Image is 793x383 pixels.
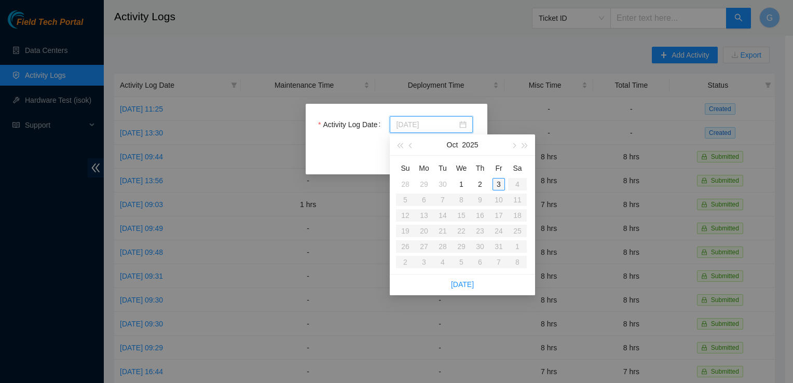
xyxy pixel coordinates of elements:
td: 2025-09-30 [433,176,452,192]
input: Activity Log Date [396,119,457,130]
div: 3 [493,178,505,190]
td: 2025-10-01 [452,176,471,192]
div: 1 [455,178,468,190]
th: Tu [433,160,452,176]
label: Activity Log Date [318,116,385,133]
div: 28 [399,178,412,190]
button: 2025 [462,134,478,155]
a: [DATE] [451,280,474,289]
th: Mo [415,160,433,176]
th: Fr [489,160,508,176]
button: Oct [447,134,458,155]
th: Th [471,160,489,176]
th: Su [396,160,415,176]
th: Sa [508,160,527,176]
td: 2025-09-29 [415,176,433,192]
th: We [452,160,471,176]
div: 29 [418,178,430,190]
td: 2025-10-03 [489,176,508,192]
div: 30 [436,178,449,190]
td: 2025-09-28 [396,176,415,192]
td: 2025-10-02 [471,176,489,192]
div: 2 [474,178,486,190]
